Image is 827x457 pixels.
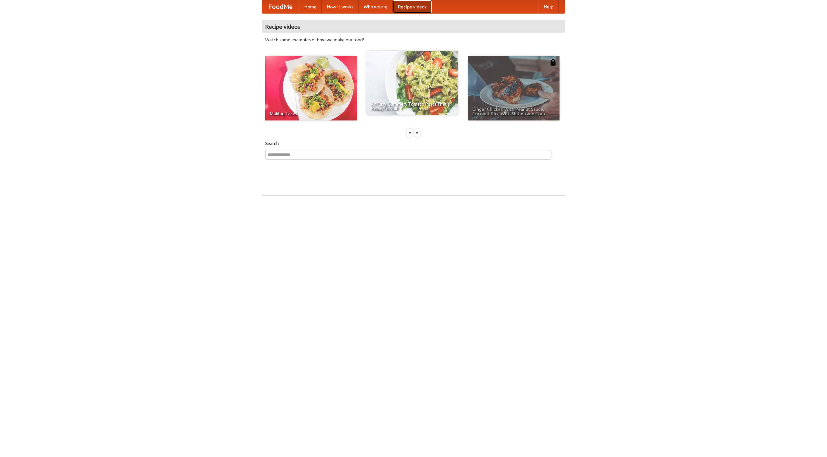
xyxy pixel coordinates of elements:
div: » [414,129,420,137]
a: Recipe videos [393,0,432,13]
span: Making Tacos [270,111,352,116]
p: Watch some examples of how we make our food! [265,36,562,43]
a: Home [299,0,322,13]
span: An Easy, Summery Tomato Pasta That's Ready for Fall [371,102,454,111]
a: Making Tacos [265,56,357,120]
a: FoodMe [262,0,299,13]
div: « [407,129,413,137]
a: An Easy, Summery Tomato Pasta That's Ready for Fall [366,51,458,115]
a: How it works [322,0,359,13]
img: 483408.png [550,59,556,66]
a: Who we are [359,0,393,13]
h4: Recipe videos [262,20,565,33]
h5: Search [265,140,562,147]
a: Help [539,0,559,13]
